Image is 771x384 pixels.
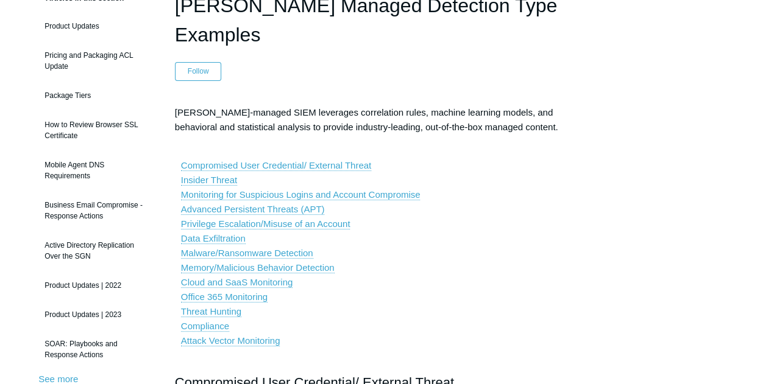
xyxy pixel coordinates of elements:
a: Product Updates | 2022 [38,274,157,297]
a: Product Updates [38,15,157,38]
a: Mobile Agent DNS Requirements [38,153,157,187]
a: Cloud and SaaS Monitoring [181,277,293,288]
a: SOAR: Playbooks and Response Actions [38,332,157,366]
a: Attack Vector Monitoring [181,335,280,346]
a: Privilege Escalation/Misuse of an Account [181,218,350,229]
a: Pricing and Packaging ACL Update [38,44,157,78]
a: Malware/Ransomware Detection [181,248,313,259]
p: [PERSON_NAME]-managed SIEM leverages correlation rules, machine learning models, and behavioral a... [175,105,596,134]
a: Insider Threat [181,175,237,186]
a: See more [38,374,78,384]
a: Threat Hunting [181,306,241,317]
a: Data Exfiltration [181,233,246,244]
a: Memory/Malicious Behavior Detection [181,262,335,273]
a: Monitoring for Suspicious Logins and Account Compromise [181,189,421,200]
a: Office 365 Monitoring [181,291,268,302]
a: Advanced Persistent Threats (APT) [181,204,325,215]
button: Follow Article [175,62,222,80]
a: Package Tiers [38,84,157,107]
a: Compromised User Credential/ External Threat [181,160,371,171]
a: Compliance [181,321,229,332]
a: Active Directory Replication Over the SGN [38,234,157,268]
a: How to Review Browser SSL Certificate [38,113,157,147]
a: Business Email Compromise - Response Actions [38,194,157,228]
a: Product Updates | 2023 [38,303,157,326]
